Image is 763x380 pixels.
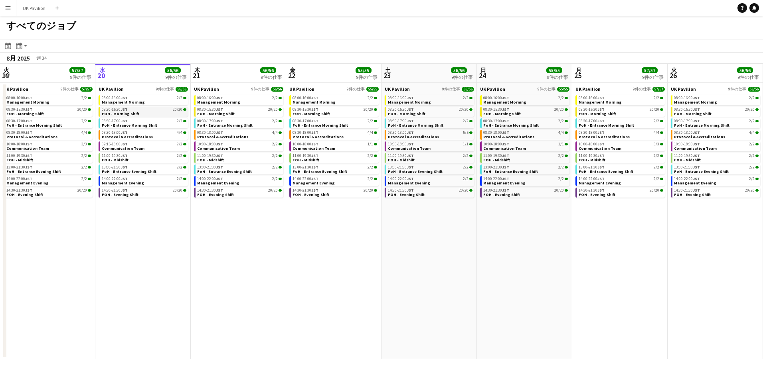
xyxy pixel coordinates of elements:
span: FOH - Morning Shift [102,111,139,116]
span: 3/3 [654,142,659,146]
span: 2/2 [177,96,182,100]
span: 08:30-17:00 [674,119,700,123]
span: JST [407,165,414,170]
span: FOH - Morning Shift [197,111,235,116]
span: 08:30-15:30 [102,108,128,112]
span: Communication Team [197,146,240,151]
span: JST [311,107,318,112]
span: 10:00-18:00 [388,142,414,146]
span: Communication Team [102,146,144,151]
span: 2/2 [749,96,755,100]
span: 08:00-16:00 [674,96,700,100]
a: 11:00-19:30JST2/2FOH - Midshift [197,153,282,162]
a: 08:00-16:00JST2/2Management Morning [674,95,759,104]
span: 4/4 [749,131,755,135]
span: 08:00-16:00 [483,96,509,100]
span: JST [693,118,700,123]
span: JST [407,107,414,112]
a: 08:00-16:00JST2/2Management Morning [293,95,377,104]
a: 08:30-17:00JST2/2FoH - Entrance Morning Shift [388,118,472,127]
span: JST [407,153,414,158]
span: 08:30-15:30 [483,108,509,112]
span: Protocol & Accreditations [102,134,153,139]
span: 11:00-19:30 [674,154,700,158]
span: 4/4 [81,131,87,135]
span: JST [693,165,700,170]
span: 08:30-15:30 [6,108,32,112]
span: JST [216,141,223,147]
span: 20/20 [650,108,659,112]
span: JST [407,141,414,147]
span: 10:00-18:00 [197,142,223,146]
div: UK Pavilion9件の仕事56/5608:00-16:00JST2/2Management Morning08:30-15:30JST20/20FOH - Morning Shift08:... [194,86,283,199]
a: 13:00-21:30JST2/2FoH - Entrance Evening Shift [102,165,186,174]
a: 08:30-18:00JST4/4Protocol & Accreditations [483,130,568,139]
span: 20/20 [459,108,468,112]
div: UK Pavilion9件の仕事55/5508:00-16:00JST2/2Management Morning08:30-15:30JST20/20FOH - Morning Shift08:... [289,86,379,199]
a: 08:00-16:00JST2/2Management Morning [197,95,282,104]
a: UK Pavilion9件の仕事56/56 [194,86,283,92]
a: 08:30-17:00JST2/2FoH - Entrance Morning Shift [293,118,377,127]
a: 08:00-16:00JST2/2Management Morning [6,95,91,104]
span: 08:30-17:00 [102,119,128,123]
span: JST [597,130,605,135]
span: 4/4 [272,131,278,135]
span: 4/4 [654,131,659,135]
a: 08:30-17:00JST2/2FoH - Entrance Morning Shift [102,118,186,127]
span: 2/2 [749,142,755,146]
span: 08:00-16:00 [579,96,605,100]
span: 2/2 [177,142,182,146]
span: FOH - Midshift [388,157,415,163]
a: 08:30-15:30JST20/20FOH - Morning Shift [197,107,282,116]
a: 08:30-15:30JST20/20FOH - Morning Shift [102,107,186,116]
a: 08:30-18:00JST4/4Protocol & Accreditations [674,130,759,139]
div: UK Pavilion9件の仕事56/5608:00-16:00JST2/2Management Morning08:30-15:30JST20/20FOH - Morning Shift08:... [385,86,474,199]
span: JST [25,118,32,123]
span: UK Pavilion [575,86,601,92]
span: JST [216,95,223,100]
span: JST [502,95,509,100]
span: 56/56 [462,87,474,92]
a: 13:00-21:30JST2/2FoH - Entrance Evening Shift [6,165,91,174]
a: 08:30-17:00JST2/2FoH - Entrance Morning Shift [579,118,663,127]
a: 13:00-21:30JST2/2FoH - Entrance Evening Shift [388,165,472,174]
span: 2/2 [749,119,755,123]
span: FOH - Morning Shift [579,111,616,116]
span: JST [502,141,509,147]
a: 08:00-16:00JST2/2Management Morning [388,95,472,104]
span: 20/20 [77,108,87,112]
span: JST [311,153,318,158]
span: FOH - Midshift [6,157,33,163]
span: UK Pavilion [671,86,696,92]
span: 20/20 [554,108,564,112]
a: 11:00-19:30JST2/2FOH - Midshift [6,153,91,162]
span: 1/1 [368,142,373,146]
span: 08:30-15:30 [579,108,605,112]
a: 08:30-15:30JST20/20FOH - Morning Shift [674,107,759,116]
span: 2/2 [81,96,87,100]
span: 9件の仕事 [538,87,555,92]
span: 56/56 [748,87,760,92]
a: 13:00-21:30JST2/2FoH - Entrance Evening Shift [483,165,568,174]
span: 57/57 [652,87,665,92]
span: JST [25,107,32,112]
span: Communication Team [293,146,335,151]
span: FoH - Entrance Morning Shift [388,123,443,128]
span: Protocol & Accreditations [674,134,725,139]
span: 08:30-18:00 [579,131,605,135]
span: 2/2 [558,154,564,158]
span: 11:00-19:30 [579,154,605,158]
span: 55/55 [366,87,379,92]
span: JST [407,118,414,123]
span: 08:30-18:00 [6,131,32,135]
button: UK Pavilion [16,0,52,16]
a: UK Pavilion9件の仕事57/57 [3,86,93,92]
span: Protocol & Accreditations [483,134,534,139]
a: 08:30-15:30JST20/20FOH - Morning Shift [579,107,663,116]
span: 11:00-19:30 [293,154,318,158]
span: 2/2 [81,154,87,158]
span: JST [693,153,700,158]
span: JST [311,141,318,147]
span: 2/2 [177,154,182,158]
span: 08:30-15:30 [674,108,700,112]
